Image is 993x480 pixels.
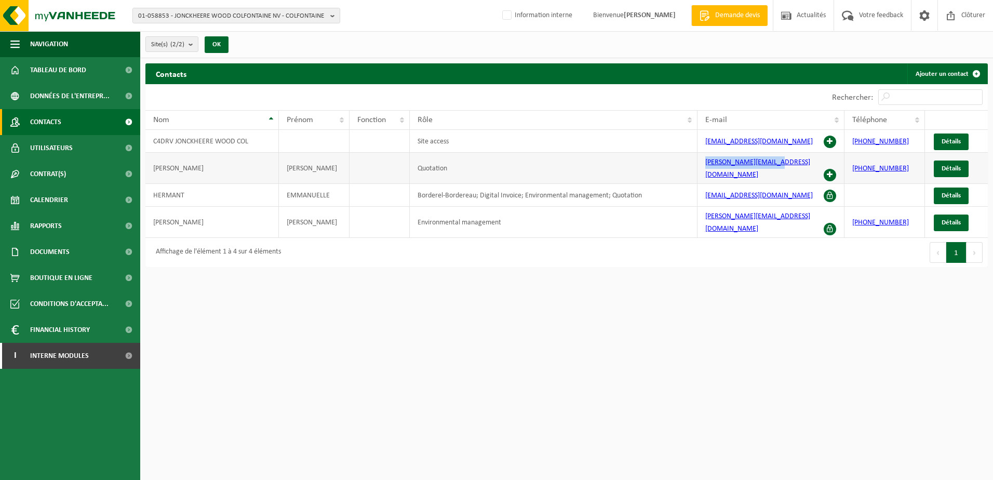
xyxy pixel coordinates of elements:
[30,31,68,57] span: Navigation
[30,265,92,291] span: Boutique en ligne
[852,138,909,145] a: [PHONE_NUMBER]
[934,134,969,150] a: Détails
[705,158,810,179] a: [PERSON_NAME][EMAIL_ADDRESS][DOMAIN_NAME]
[30,239,70,265] span: Documents
[30,291,109,317] span: Conditions d'accepta...
[10,343,20,369] span: I
[410,184,697,207] td: Borderel-Bordereau; Digital Invoice; Environmental management; Quotation
[132,8,340,23] button: 01-058853 - JONCKHEERE WOOD COLFONTAINE NV - COLFONTAINE
[151,243,281,262] div: Affichage de l'élément 1 à 4 sur 4 éléments
[705,138,813,145] a: [EMAIL_ADDRESS][DOMAIN_NAME]
[30,343,89,369] span: Interne modules
[691,5,768,26] a: Demande devis
[930,242,946,263] button: Previous
[410,207,697,238] td: Environmental management
[138,8,326,24] span: 01-058853 - JONCKHEERE WOOD COLFONTAINE NV - COLFONTAINE
[934,161,969,177] a: Détails
[205,36,229,53] button: OK
[946,242,967,263] button: 1
[942,192,961,199] span: Détails
[145,153,279,184] td: [PERSON_NAME]
[30,135,73,161] span: Utilisateurs
[153,116,169,124] span: Nom
[30,161,66,187] span: Contrat(s)
[500,8,572,23] label: Information interne
[942,165,961,172] span: Détails
[30,83,110,109] span: Données de l'entrepr...
[967,242,983,263] button: Next
[279,153,349,184] td: [PERSON_NAME]
[145,184,279,207] td: HERMANT
[942,138,961,145] span: Détails
[410,153,697,184] td: Quotation
[30,317,90,343] span: Financial History
[279,184,349,207] td: EMMANUELLE
[410,130,697,153] td: Site access
[30,213,62,239] span: Rapports
[30,57,86,83] span: Tableau de bord
[942,219,961,226] span: Détails
[145,36,198,52] button: Site(s)(2/2)
[151,37,184,52] span: Site(s)
[30,187,68,213] span: Calendrier
[705,116,727,124] span: E-mail
[907,63,987,84] a: Ajouter un contact
[624,11,676,19] strong: [PERSON_NAME]
[705,192,813,199] a: [EMAIL_ADDRESS][DOMAIN_NAME]
[287,116,313,124] span: Prénom
[357,116,386,124] span: Fonction
[934,188,969,204] a: Détails
[934,215,969,231] a: Détails
[30,109,61,135] span: Contacts
[832,94,873,102] label: Rechercher:
[145,207,279,238] td: [PERSON_NAME]
[279,207,349,238] td: [PERSON_NAME]
[852,116,887,124] span: Téléphone
[713,10,762,21] span: Demande devis
[852,219,909,226] a: [PHONE_NUMBER]
[145,63,197,84] h2: Contacts
[170,41,184,48] count: (2/2)
[852,165,909,172] a: [PHONE_NUMBER]
[418,116,433,124] span: Rôle
[145,130,279,153] td: C4DRV JONCKHEERE WOOD COL
[705,212,810,233] a: [PERSON_NAME][EMAIL_ADDRESS][DOMAIN_NAME]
